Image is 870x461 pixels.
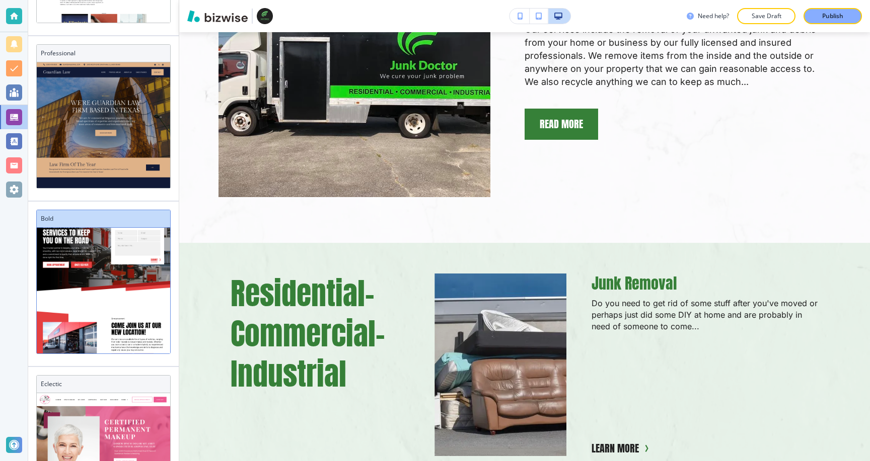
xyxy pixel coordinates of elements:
[231,270,385,397] span: Residential-Commercial-Industrial
[592,298,819,332] p: Do you need to get rid of some stuff after you've moved or perhaps just did some DIY at home and ...
[804,8,862,24] button: Publish
[41,49,166,58] h3: Professional
[525,109,598,140] button: READ MORE
[592,441,639,456] button: learn more
[36,44,171,189] div: ProfessionalProfessional
[592,272,677,295] a: Junk Removal
[737,8,795,24] button: Save Draft
[257,8,273,24] img: Your Logo
[434,273,566,456] img: <p><a style="text-decoration: none; color: rgb(54, 128, 56);" rel="noopener noreferrer" href="htt...
[525,23,819,88] p: Our services include the removal of your unwanted junk and debris from your home or business by o...
[698,12,729,21] h3: Need help?
[41,380,166,389] h3: Eclectic
[36,210,171,354] div: BoldBold
[41,214,166,223] h3: Bold
[750,12,782,21] p: Save Draft
[822,12,843,21] p: Publish
[187,10,248,22] img: Bizwise Logo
